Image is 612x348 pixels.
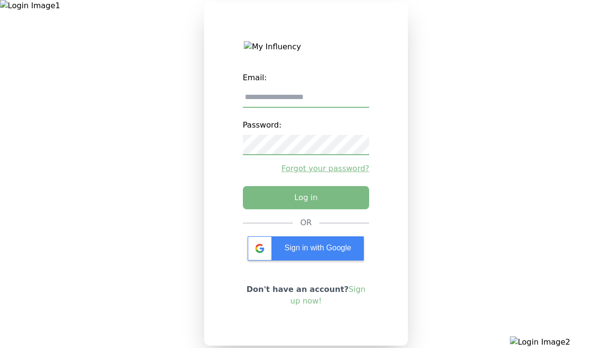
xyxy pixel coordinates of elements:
[243,186,370,209] button: Log in
[243,116,370,135] label: Password:
[248,236,364,261] div: Sign in with Google
[284,244,351,252] span: Sign in with Google
[510,336,612,348] img: Login Image2
[244,41,368,53] img: My Influency
[243,163,370,174] a: Forgot your password?
[243,68,370,87] label: Email:
[300,217,312,229] div: OR
[243,284,370,307] p: Don't have an account?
